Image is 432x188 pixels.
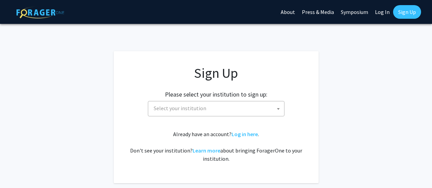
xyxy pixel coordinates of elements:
h1: Sign Up [127,65,305,81]
a: Sign Up [393,5,421,19]
h2: Please select your institution to sign up: [165,91,267,98]
span: Select your institution [154,105,206,112]
span: Select your institution [148,101,284,116]
a: Log in here [232,131,258,138]
span: Select your institution [151,101,284,115]
a: Learn more about bringing ForagerOne to your institution [193,147,220,154]
img: ForagerOne Logo [16,6,64,18]
div: Already have an account? . Don't see your institution? about bringing ForagerOne to your institut... [127,130,305,163]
